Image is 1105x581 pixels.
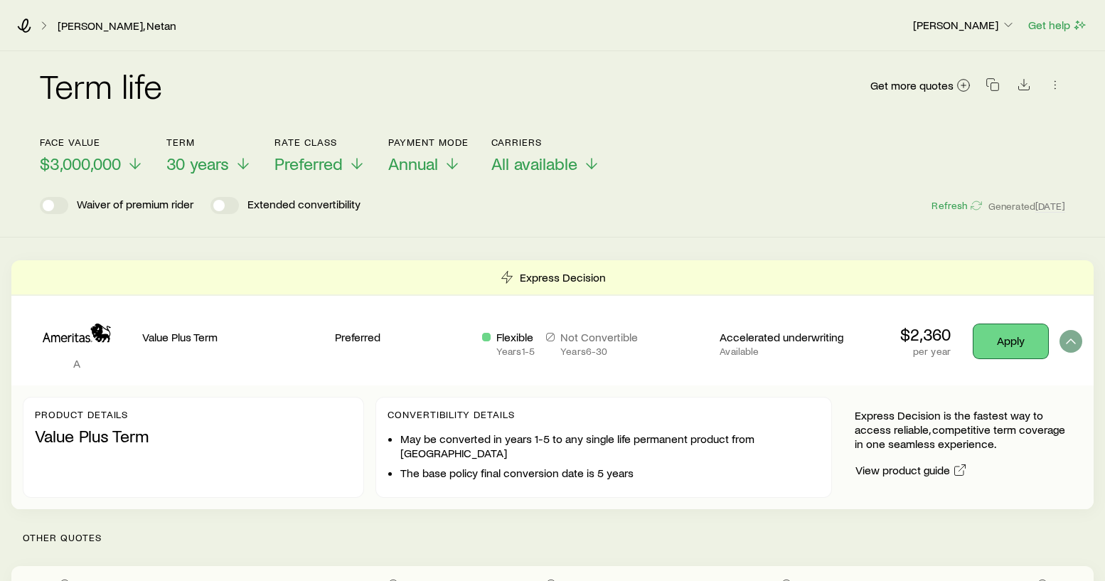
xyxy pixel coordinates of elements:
[400,432,820,460] li: May be converted in years 1-5 to any single life permanent product from [GEOGRAPHIC_DATA]
[855,408,1071,451] p: Express Decision is the fastest way to access reliable, competitive term coverage in one seamless...
[855,462,968,479] a: View product guide
[400,466,820,480] li: The base policy final conversion date is 5 years
[57,19,177,33] a: [PERSON_NAME], Netan
[274,137,365,174] button: Rate ClassPreferred
[388,137,469,174] button: Payment ModeAnnual
[388,409,820,420] p: Convertibility Details
[560,346,638,357] p: Years 6 - 30
[491,154,577,174] span: All available
[11,260,1094,509] div: Term quotes
[720,346,855,357] p: Available
[40,137,144,174] button: Face value$3,000,000
[560,330,638,344] p: Not Convertible
[335,330,471,344] p: Preferred
[35,409,352,420] p: Product details
[166,137,252,174] button: Term30 years
[35,426,352,446] p: Value Plus Term
[491,137,600,148] p: Carriers
[900,346,951,357] p: per year
[274,154,343,174] span: Preferred
[931,199,982,213] button: Refresh
[388,154,438,174] span: Annual
[988,200,1065,213] span: Generated
[11,509,1094,566] p: Other Quotes
[40,154,121,174] span: $3,000,000
[247,197,361,214] p: Extended convertibility
[23,356,131,371] p: A
[40,68,162,102] h2: Term life
[973,324,1048,358] a: Apply
[274,137,365,148] p: Rate Class
[720,330,855,344] p: Accelerated underwriting
[496,330,535,344] p: Flexible
[388,137,469,148] p: Payment Mode
[900,324,951,344] p: $2,360
[870,80,954,91] span: Get more quotes
[1027,17,1088,33] button: Get help
[496,346,535,357] p: Years 1 - 5
[913,18,1015,32] p: [PERSON_NAME]
[40,137,144,148] p: Face value
[1035,200,1065,213] span: [DATE]
[142,330,324,344] p: Value Plus Term
[912,17,1016,34] button: [PERSON_NAME]
[166,154,229,174] span: 30 years
[491,137,600,174] button: CarriersAll available
[520,270,606,284] p: Express Decision
[166,137,252,148] p: Term
[77,197,193,214] p: Waiver of premium rider
[1014,80,1034,94] a: Download CSV
[870,78,971,94] a: Get more quotes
